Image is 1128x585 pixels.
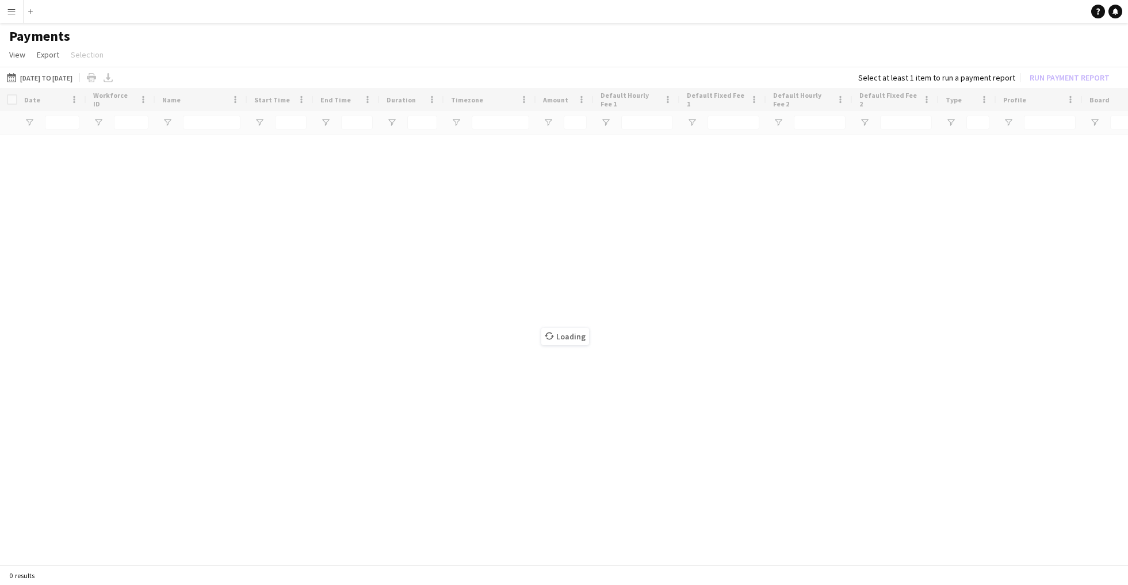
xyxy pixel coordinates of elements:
a: View [5,47,30,62]
span: Loading [541,328,589,345]
span: View [9,49,25,60]
a: Export [32,47,64,62]
div: Select at least 1 item to run a payment report [858,72,1015,83]
button: [DATE] to [DATE] [5,71,75,85]
span: Export [37,49,59,60]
